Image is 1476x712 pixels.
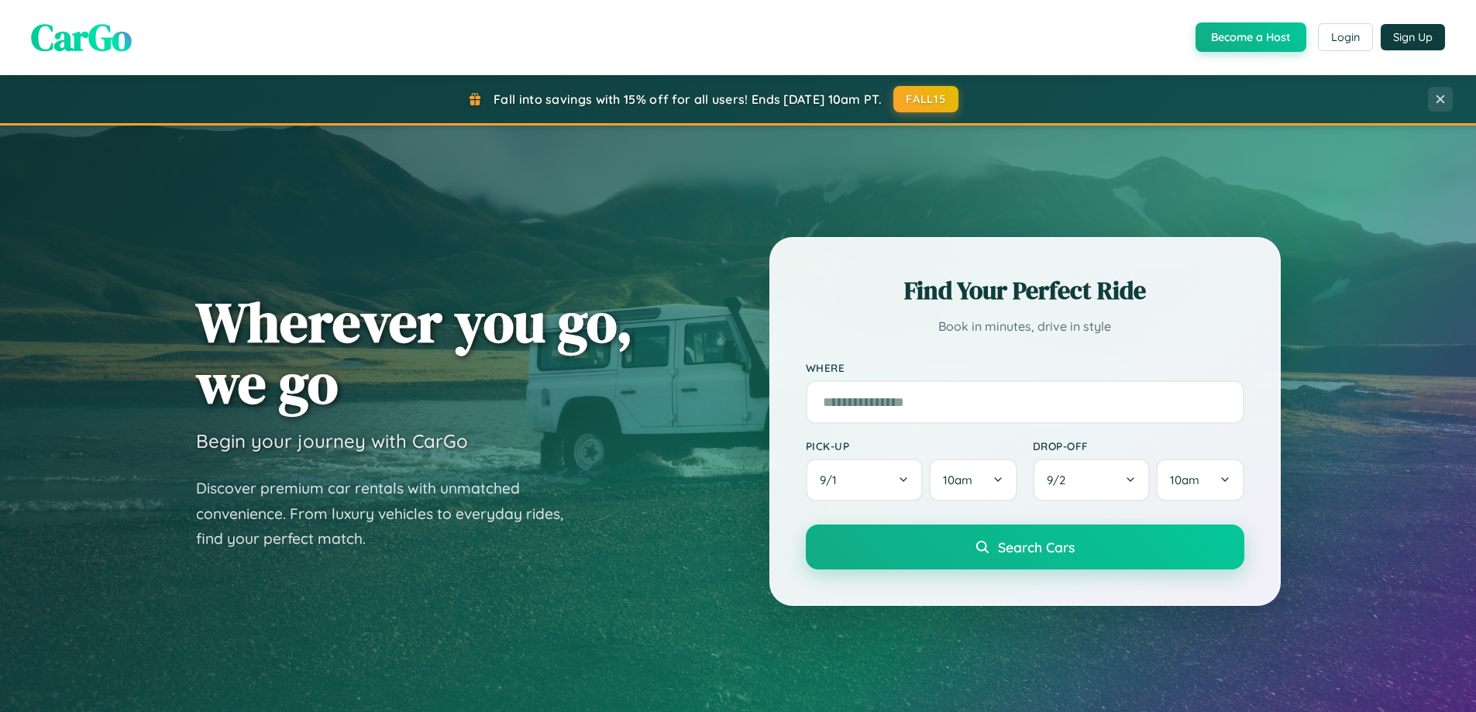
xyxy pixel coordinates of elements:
[806,439,1017,452] label: Pick-up
[806,459,924,501] button: 9/1
[893,86,958,112] button: FALL15
[1033,459,1151,501] button: 9/2
[1170,473,1199,487] span: 10am
[1381,24,1445,50] button: Sign Up
[806,273,1244,308] h2: Find Your Perfect Ride
[196,476,583,552] p: Discover premium car rentals with unmatched convenience. From luxury vehicles to everyday rides, ...
[806,525,1244,569] button: Search Cars
[806,361,1244,374] label: Where
[943,473,972,487] span: 10am
[1047,473,1073,487] span: 9 / 2
[1033,439,1244,452] label: Drop-off
[929,459,1017,501] button: 10am
[806,315,1244,338] p: Book in minutes, drive in style
[31,12,132,63] span: CarGo
[494,91,882,107] span: Fall into savings with 15% off for all users! Ends [DATE] 10am PT.
[820,473,845,487] span: 9 / 1
[196,429,468,452] h3: Begin your journey with CarGo
[1156,459,1244,501] button: 10am
[196,291,633,414] h1: Wherever you go, we go
[1318,23,1373,51] button: Login
[1196,22,1306,52] button: Become a Host
[998,538,1075,555] span: Search Cars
